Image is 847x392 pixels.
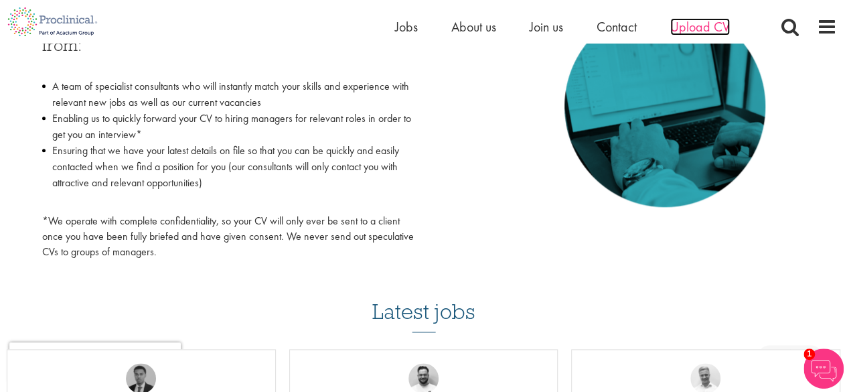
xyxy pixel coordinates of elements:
p: *We operate with complete confidentiality, so your CV will only ever be sent to a client once you... [42,214,414,260]
span: 1 [803,348,815,360]
li: Enabling us to quickly forward your CV to hiring managers for relevant roles in order to get you ... [42,111,414,143]
img: Chatbot [803,348,844,389]
a: About us [451,18,496,36]
a: Contact [597,18,637,36]
h3: Latest jobs [372,267,475,332]
a: Upload CV [670,18,730,36]
li: Ensuring that we have your latest details on file so that you can be quickly and easily contacted... [42,143,414,207]
a: Join us [530,18,563,36]
iframe: reCAPTCHA [9,342,181,383]
li: A team of specialist consultants who will instantly match your skills and experience with relevan... [42,78,414,111]
h3: By sending us your latest CV you will benefit from: [42,19,414,72]
a: Jobs [395,18,418,36]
